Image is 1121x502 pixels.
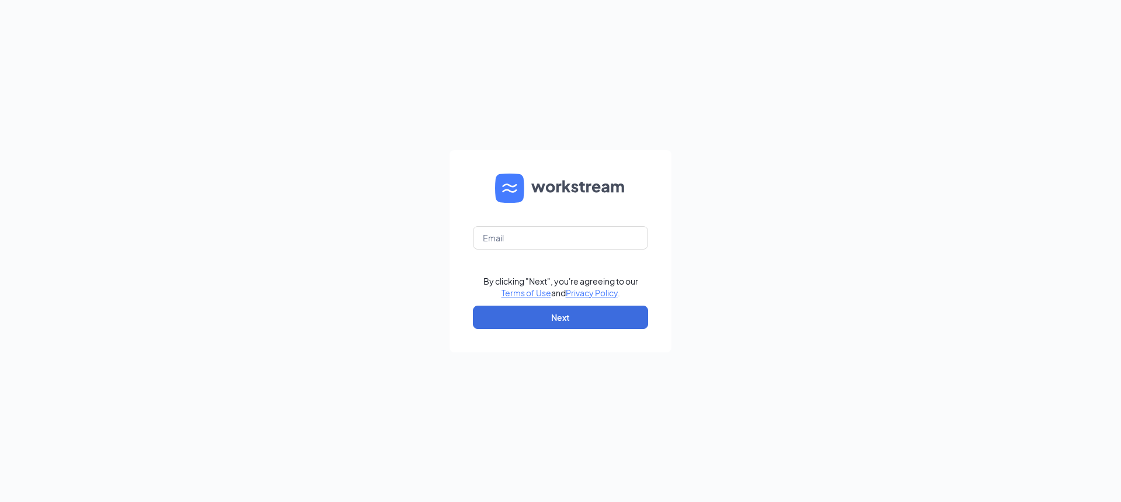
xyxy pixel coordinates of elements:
[473,226,648,250] input: Email
[566,288,618,298] a: Privacy Policy
[502,288,551,298] a: Terms of Use
[473,306,648,329] button: Next
[483,275,638,299] div: By clicking "Next", you're agreeing to our and .
[495,174,626,203] img: WS logo and Workstream text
